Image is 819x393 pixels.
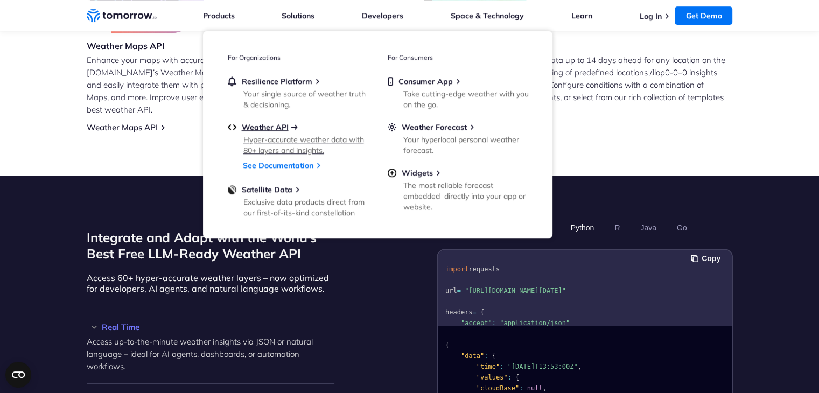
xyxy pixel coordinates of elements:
[87,229,334,262] h2: Integrate and Adapt with the World’s Best Free LLM-Ready Weather API
[228,122,236,132] img: api.svg
[500,319,570,327] span: "application/json"
[243,160,313,170] a: See Documentation
[388,53,528,61] h3: For Consumers
[228,185,236,194] img: satellite-data-menu.png
[5,362,31,388] button: Open CMP widget
[566,219,598,237] button: Python
[203,11,235,20] a: Products
[451,11,524,20] a: Space & Technology
[242,122,289,132] span: Weather API
[507,374,511,381] span: :
[243,88,369,110] div: Your single source of weather truth & decisioning.
[445,287,457,294] span: url
[402,122,467,132] span: Weather Forecast
[243,196,369,218] div: Exclusive data products direct from our first-of-its-kind constellation
[465,287,566,294] span: "[URL][DOMAIN_NAME][DATE]"
[388,168,528,210] a: WidgetsThe most reliable forecast embedded directly into your app or website.
[542,384,546,392] span: ,
[460,352,484,360] span: "data"
[691,252,724,264] button: Copy
[571,11,592,20] a: Learn
[507,363,577,370] span: "[DATE]T13:53:00Z"
[403,88,529,110] div: Take cutting-edge weather with you on the go.
[472,308,476,316] span: =
[228,185,368,216] a: Satellite DataExclusive data products direct from our first-of-its-kind constellation
[527,384,542,392] span: null
[424,54,733,116] p: Access ultra-accurate, hyperlocal data up to 14 days ahead for any location on the globe for free...
[484,352,488,360] span: :
[282,11,314,20] a: Solutions
[445,341,449,349] span: {
[228,76,236,86] img: bell.svg
[515,374,519,381] span: {
[673,219,690,237] button: Go
[388,76,528,108] a: Consumer AppTake cutting-edge weather with you on the go.
[388,168,396,178] img: plus-circle.svg
[398,76,453,86] span: Consumer App
[243,134,369,156] div: Hyper-accurate weather data with 80+ layers and insights.
[476,384,519,392] span: "cloudBase"
[675,6,732,25] a: Get Demo
[228,76,368,108] a: Resilience PlatformYour single source of weather truth & decisioning.
[87,335,334,373] p: Access up-to-the-minute weather insights via JSON or natural language – ideal for AI agents, dash...
[636,219,660,237] button: Java
[242,185,292,194] span: Satellite Data
[87,323,334,331] h3: Real Time
[87,40,204,52] h3: Weather Maps API
[577,363,581,370] span: ,
[492,352,495,360] span: {
[528,219,554,237] button: Node
[639,11,661,21] a: Log In
[445,265,468,273] span: import
[403,134,529,156] div: Your hyperlocal personal weather forecast.
[476,363,499,370] span: "time"
[242,76,312,86] span: Resilience Platform
[388,76,393,86] img: mobile.svg
[87,122,158,132] a: Weather Maps API
[457,287,460,294] span: =
[519,384,523,392] span: :
[87,54,396,116] p: Enhance your maps with accurate weather conditions using [DATE][DOMAIN_NAME]’s Weather Maps API. ...
[402,168,433,178] span: Widgets
[362,11,403,20] a: Developers
[228,53,368,61] h3: For Organizations
[388,122,396,132] img: sun.svg
[460,319,492,327] span: "accept"
[228,122,368,153] a: Weather APIHyper-accurate weather data with 80+ layers and insights.
[611,219,624,237] button: R
[480,308,484,316] span: {
[492,319,495,327] span: :
[388,122,528,153] a: Weather ForecastYour hyperlocal personal weather forecast.
[87,272,334,294] p: Access 60+ hyper-accurate weather layers – now optimized for developers, AI agents, and natural l...
[468,265,500,273] span: requests
[445,308,473,316] span: headers
[476,374,507,381] span: "values"
[403,180,529,212] div: The most reliable forecast embedded directly into your app or website.
[500,363,503,370] span: :
[87,8,157,24] a: Home link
